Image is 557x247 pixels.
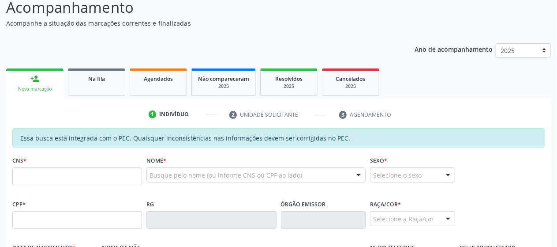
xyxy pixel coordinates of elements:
span: Selecione o sexo [373,171,422,180]
span: Selecione a Raça/cor [373,214,434,224]
p: Acompanhe a situação das marcações correntes e finalizadas [6,19,388,28]
p: Ano de acompanhamento [415,43,493,54]
label: CNS [12,154,26,167]
span: Cancelados [336,75,366,83]
label: CPF [12,198,26,211]
div: 1 [149,110,157,118]
div: 2025 [198,83,249,90]
div: 2025 [267,83,311,90]
label: Órgão emissor [281,198,326,211]
span: Na fila [88,75,105,83]
label: Raça/cor [370,198,401,211]
div: Indivíduo [159,110,189,118]
div: Nova marcação [12,86,57,92]
span: Busque pelo nome (ou informe CNS ou CPF ao lado) [150,171,302,180]
span: Agendados [144,75,173,83]
label: RG [146,198,154,211]
label: Nome [146,154,166,167]
label: Sexo [370,154,387,167]
div: 2025 [329,83,373,90]
span: Não compareceram [198,75,249,83]
span: Resolvidos [275,75,303,83]
div: person_add [30,74,40,84]
div: Essa busca está integrada com o PEC. Quaisquer inconsistências nas informações devem ser corrigid... [12,128,545,148]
